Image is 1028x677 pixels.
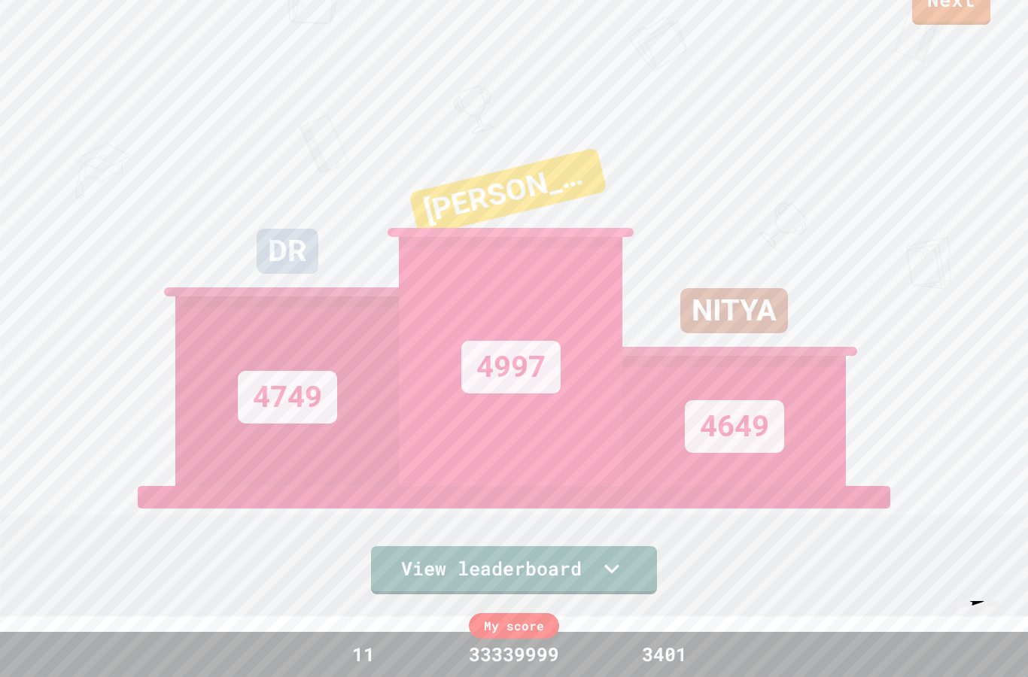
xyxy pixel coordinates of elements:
[949,601,1016,665] iframe: chat widget
[461,341,561,393] div: 4997
[680,288,788,333] div: NITYA
[469,613,559,639] div: My score
[238,371,337,424] div: 4749
[685,400,784,453] div: 4649
[608,640,721,669] div: 3401
[454,640,574,669] div: 33339999
[371,546,657,594] a: View leaderboard
[307,640,420,669] div: 11
[409,147,607,237] div: [PERSON_NAME]
[257,229,318,274] div: DR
